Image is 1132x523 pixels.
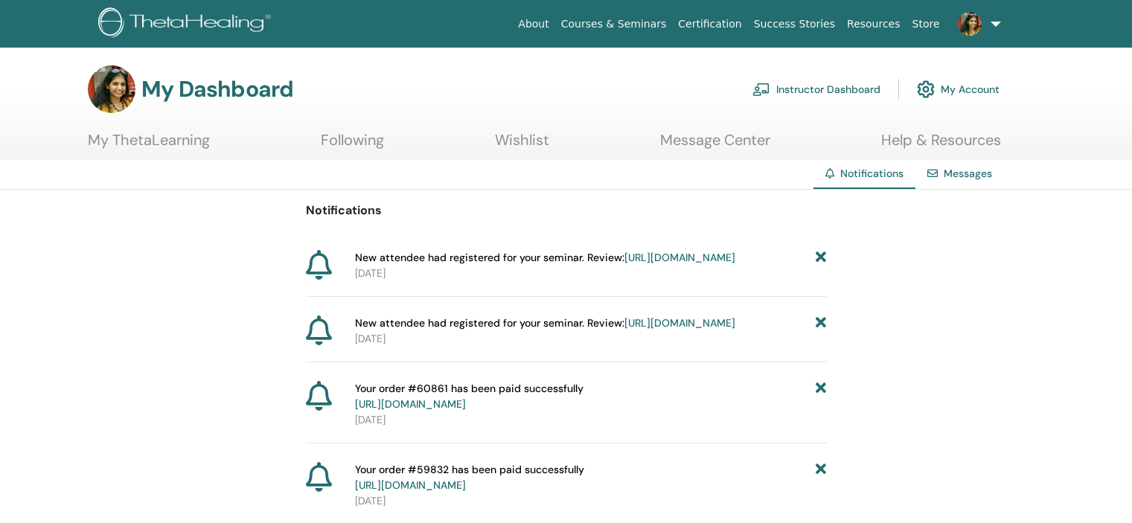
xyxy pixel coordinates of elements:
span: Notifications [840,167,904,180]
img: default.jpg [958,12,982,36]
img: cog.svg [917,77,935,102]
a: Store [906,10,946,38]
p: [DATE] [355,493,827,509]
a: My Account [917,73,1000,106]
a: Wishlist [495,131,549,160]
a: Courses & Seminars [555,10,673,38]
a: Certification [672,10,747,38]
a: [URL][DOMAIN_NAME] [355,478,466,492]
a: Instructor Dashboard [752,73,880,106]
span: New attendee had registered for your seminar. Review: [355,315,735,331]
img: chalkboard-teacher.svg [752,83,770,96]
a: [URL][DOMAIN_NAME] [624,251,735,264]
span: Your order #59832 has been paid successfully [355,462,584,493]
p: [DATE] [355,412,827,428]
img: default.jpg [88,65,135,113]
a: Messages [944,167,992,180]
a: Resources [841,10,906,38]
img: logo.png [98,7,276,41]
p: Notifications [306,202,827,219]
a: Following [321,131,384,160]
a: [URL][DOMAIN_NAME] [624,316,735,330]
span: Your order #60861 has been paid successfully [355,381,583,412]
p: [DATE] [355,266,827,281]
a: My ThetaLearning [88,131,210,160]
a: [URL][DOMAIN_NAME] [355,397,466,411]
a: About [512,10,554,38]
h3: My Dashboard [141,76,293,103]
a: Success Stories [748,10,841,38]
a: Help & Resources [881,131,1001,160]
p: [DATE] [355,331,827,347]
a: Message Center [660,131,770,160]
span: New attendee had registered for your seminar. Review: [355,250,735,266]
